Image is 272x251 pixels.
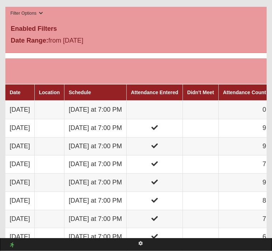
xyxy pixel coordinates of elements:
td: 7 [218,156,271,174]
td: [DATE] [5,192,34,210]
button: Filter Options [8,10,45,18]
td: [DATE] [5,174,34,192]
div: from [DATE] [5,36,267,48]
td: [DATE] at 7:00 PM [64,192,127,210]
td: [DATE] [5,228,34,247]
td: [DATE] [5,137,34,156]
td: 7 [218,210,271,228]
h4: Enabled Filters [11,25,261,33]
td: 8 [218,192,271,210]
a: Schedule [69,90,91,96]
td: 9 [218,137,271,156]
td: 9 [218,174,271,192]
td: [DATE] [5,156,34,174]
td: [DATE] at 7:00 PM [64,174,127,192]
a: Attendance Entered [131,90,178,96]
td: [DATE] at 7:00 PM [64,120,127,138]
a: Web cache enabled [10,241,14,249]
td: 9 [218,120,271,138]
a: Attendance Count [223,90,266,96]
td: [DATE] at 7:00 PM [64,101,127,119]
td: [DATE] at 7:00 PM [64,137,127,156]
td: [DATE] [5,210,34,228]
a: Didn't Meet [187,90,214,96]
td: 0 [218,101,271,119]
td: 6 [218,228,271,247]
td: [DATE] at 7:00 PM [64,156,127,174]
td: [DATE] [5,101,34,119]
td: [DATE] [5,120,34,138]
td: [DATE] at 7:00 PM [64,228,127,247]
td: [DATE] at 7:00 PM [64,210,127,228]
a: Date [10,90,20,96]
label: Date Range: [11,36,48,46]
a: Location [39,90,60,96]
a: Page Properties (Alt+P) [134,238,147,249]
